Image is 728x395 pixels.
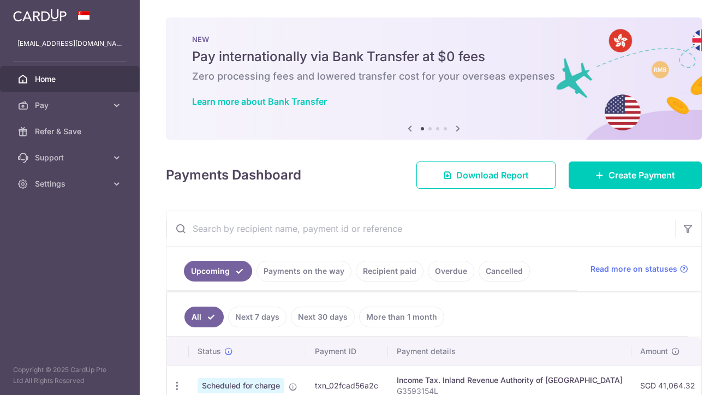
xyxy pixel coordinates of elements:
[166,17,702,140] img: Bank transfer banner
[291,307,355,327] a: Next 30 days
[35,152,107,163] span: Support
[359,307,444,327] a: More than 1 month
[416,161,556,189] a: Download Report
[456,169,529,182] span: Download Report
[397,375,623,386] div: Income Tax. Inland Revenue Authority of [GEOGRAPHIC_DATA]
[479,261,530,282] a: Cancelled
[640,346,668,357] span: Amount
[256,261,351,282] a: Payments on the way
[192,48,676,65] h5: Pay internationally via Bank Transfer at $0 fees
[17,38,122,49] p: [EMAIL_ADDRESS][DOMAIN_NAME]
[13,9,67,22] img: CardUp
[356,261,423,282] a: Recipient paid
[184,307,224,327] a: All
[192,35,676,44] p: NEW
[35,100,107,111] span: Pay
[166,211,675,246] input: Search by recipient name, payment id or reference
[428,261,474,282] a: Overdue
[184,261,252,282] a: Upcoming
[569,161,702,189] a: Create Payment
[35,178,107,189] span: Settings
[228,307,287,327] a: Next 7 days
[35,126,107,137] span: Refer & Save
[198,378,284,393] span: Scheduled for charge
[166,165,301,185] h4: Payments Dashboard
[198,346,221,357] span: Status
[388,337,631,366] th: Payment details
[590,264,677,274] span: Read more on statuses
[608,169,675,182] span: Create Payment
[590,264,688,274] a: Read more on statuses
[192,70,676,83] h6: Zero processing fees and lowered transfer cost for your overseas expenses
[35,74,107,85] span: Home
[306,337,388,366] th: Payment ID
[192,96,327,107] a: Learn more about Bank Transfer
